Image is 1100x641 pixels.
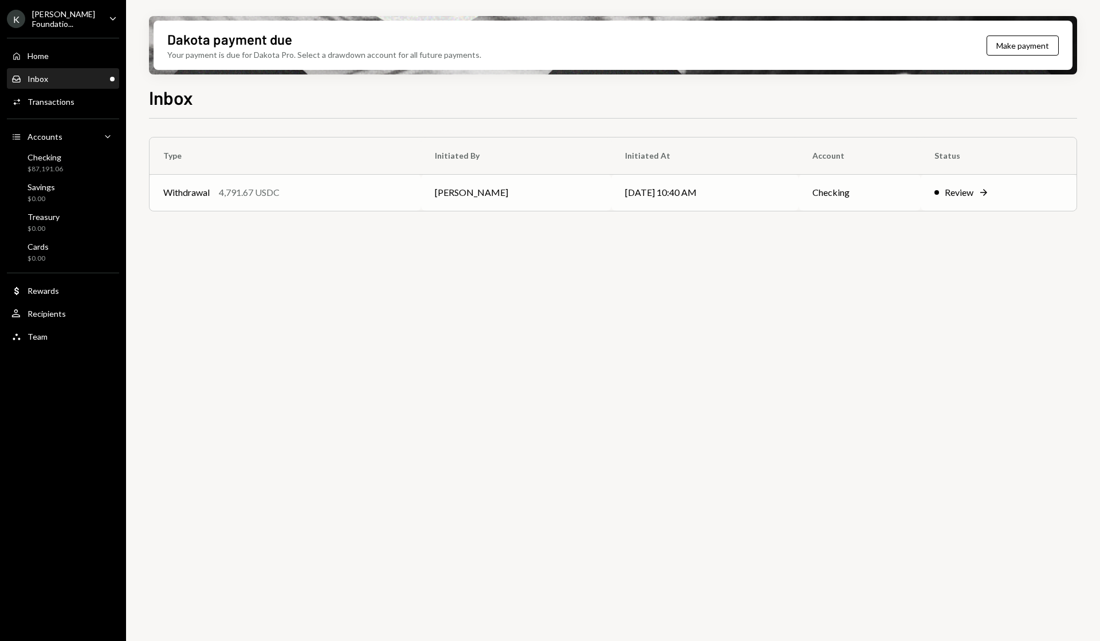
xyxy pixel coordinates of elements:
[27,182,55,192] div: Savings
[163,186,210,199] div: Withdrawal
[611,137,799,174] th: Initiated At
[7,126,119,147] a: Accounts
[27,164,63,174] div: $87,191.06
[150,137,421,174] th: Type
[219,186,280,199] div: 4,791.67 USDC
[27,51,49,61] div: Home
[27,286,59,296] div: Rewards
[987,36,1059,56] button: Make payment
[7,10,25,28] div: K
[27,152,63,162] div: Checking
[945,186,973,199] div: Review
[7,303,119,324] a: Recipients
[27,332,48,341] div: Team
[421,137,611,174] th: Initiated By
[421,174,611,211] td: [PERSON_NAME]
[7,45,119,66] a: Home
[149,86,193,109] h1: Inbox
[27,194,55,204] div: $0.00
[7,280,119,301] a: Rewards
[7,91,119,112] a: Transactions
[611,174,799,211] td: [DATE] 10:40 AM
[27,224,60,234] div: $0.00
[7,238,119,266] a: Cards$0.00
[27,254,49,264] div: $0.00
[167,49,481,61] div: Your payment is due for Dakota Pro. Select a drawdown account for all future payments.
[32,9,100,29] div: [PERSON_NAME] Foundatio...
[27,132,62,141] div: Accounts
[7,326,119,347] a: Team
[27,242,49,251] div: Cards
[799,174,921,211] td: Checking
[27,74,48,84] div: Inbox
[7,149,119,176] a: Checking$87,191.06
[27,97,74,107] div: Transactions
[921,137,1077,174] th: Status
[27,309,66,318] div: Recipients
[27,212,60,222] div: Treasury
[799,137,921,174] th: Account
[7,209,119,236] a: Treasury$0.00
[7,68,119,89] a: Inbox
[7,179,119,206] a: Savings$0.00
[167,30,292,49] div: Dakota payment due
